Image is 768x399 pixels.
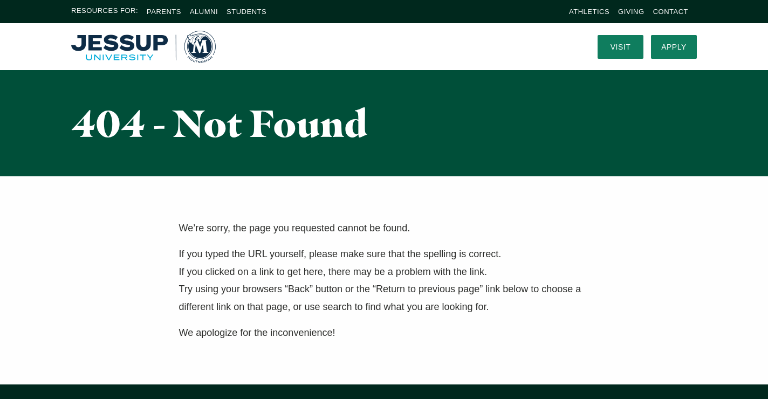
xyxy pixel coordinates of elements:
[71,31,216,63] img: Multnomah University Logo
[179,324,589,341] p: We apologize for the inconvenience!
[653,8,688,16] a: Contact
[179,219,589,237] p: We’re sorry, the page you requested cannot be found.
[71,31,216,63] a: Home
[651,35,697,59] a: Apply
[569,8,609,16] a: Athletics
[147,8,181,16] a: Parents
[598,35,643,59] a: Visit
[71,102,482,144] h1: 404 - Not Found
[179,245,589,315] p: If you typed the URL yourself, please make sure that the spelling is correct. If you clicked on a...
[71,5,138,18] span: Resources For:
[618,8,644,16] a: Giving
[190,8,218,16] a: Alumni
[227,8,266,16] a: Students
